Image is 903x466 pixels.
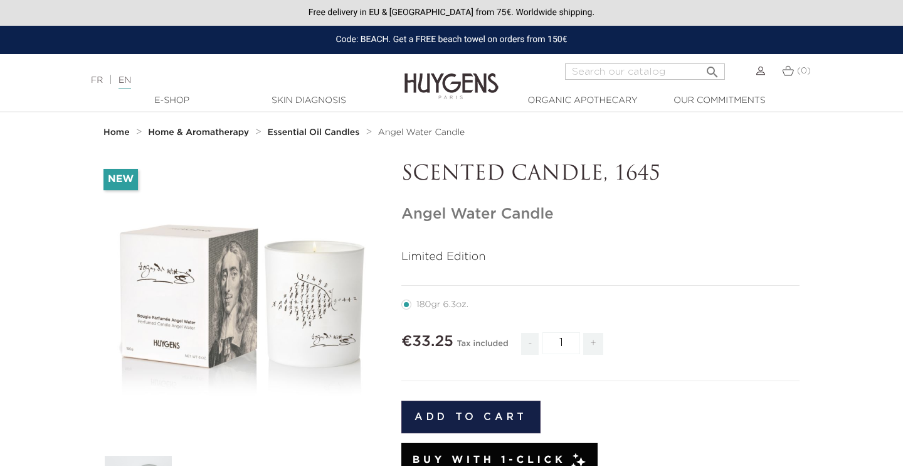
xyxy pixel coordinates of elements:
[378,127,465,138] a: Angel Water Candle
[246,94,371,107] a: Skin Diagnosis
[797,67,811,75] span: (0)
[268,128,360,137] strong: Essential Oil Candles
[148,127,252,138] a: Home & Aromatherapy
[401,249,800,266] p: Limited Edition
[401,163,800,187] p: SCENTED CANDLE, 1645
[103,169,138,190] li: New
[583,333,603,355] span: +
[404,53,499,101] img: Huygens
[103,128,130,137] strong: Home
[401,300,483,310] label: 180gr 6.3oz.
[91,76,103,85] a: FR
[401,401,541,433] button: Add to cart
[542,332,580,354] input: Quantity
[457,330,508,364] div: Tax included
[119,76,131,89] a: EN
[378,128,465,137] span: Angel Water Candle
[520,94,645,107] a: Organic Apothecary
[85,73,367,88] div: |
[109,94,235,107] a: E-Shop
[521,333,539,355] span: -
[401,334,453,349] span: €33.25
[148,128,249,137] strong: Home & Aromatherapy
[401,205,800,224] h1: Angel Water Candle
[268,127,363,138] a: Essential Oil Candles
[705,61,720,76] i: 
[103,127,132,138] a: Home
[657,94,782,107] a: Our commitments
[565,63,725,80] input: Search
[701,60,724,77] button: 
